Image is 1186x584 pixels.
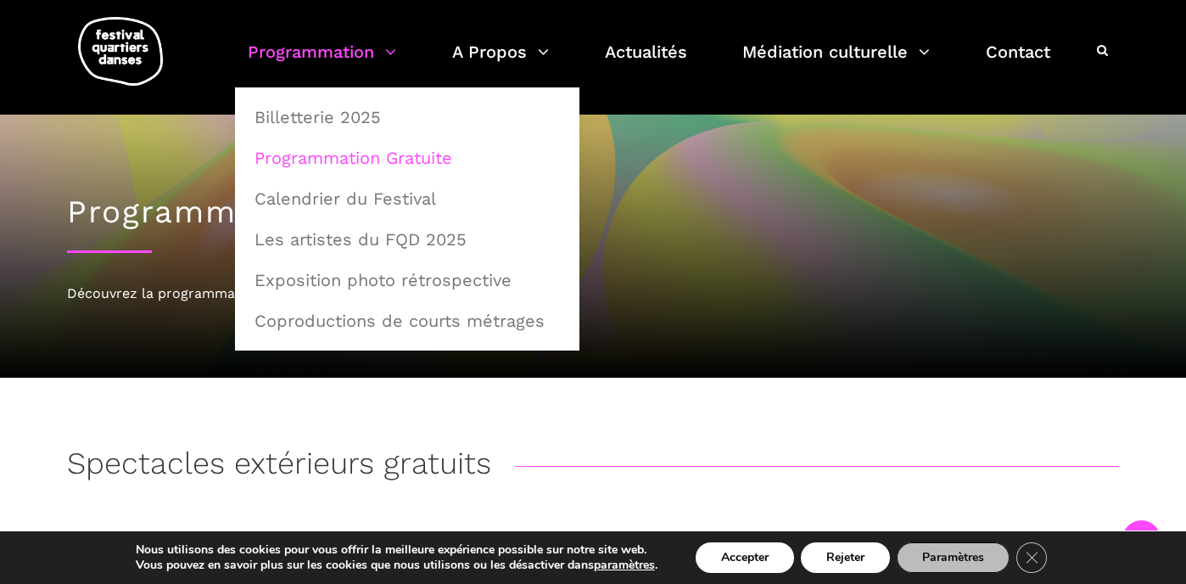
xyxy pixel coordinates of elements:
a: Programmation Gratuite [244,138,570,177]
a: A Propos [452,37,549,87]
h3: Spectacles extérieurs gratuits [67,446,491,488]
a: Coproductions de courts métrages [244,301,570,340]
a: Programmation [248,37,396,87]
h1: Programmation gratuite 2025 [67,194,1119,231]
a: Billetterie 2025 [244,98,570,137]
button: Accepter [696,542,794,573]
button: Rejeter [801,542,890,573]
a: Calendrier du Festival [244,179,570,218]
a: Médiation culturelle [742,37,930,87]
button: Close GDPR Cookie Banner [1016,542,1047,573]
p: Vous pouvez en savoir plus sur les cookies que nous utilisons ou les désactiver dans . [136,558,657,573]
button: Paramètres [897,542,1010,573]
div: Découvrez la programmation 2025 du Festival Quartiers Danses ! [67,283,1119,305]
a: Contact [986,37,1050,87]
button: paramètres [594,558,655,573]
a: Actualités [605,37,687,87]
p: Nous utilisons des cookies pour vous offrir la meilleure expérience possible sur notre site web. [136,542,657,558]
a: Les artistes du FQD 2025 [244,220,570,259]
a: Exposition photo rétrospective [244,261,570,300]
img: logo-fqd-med [78,17,163,86]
